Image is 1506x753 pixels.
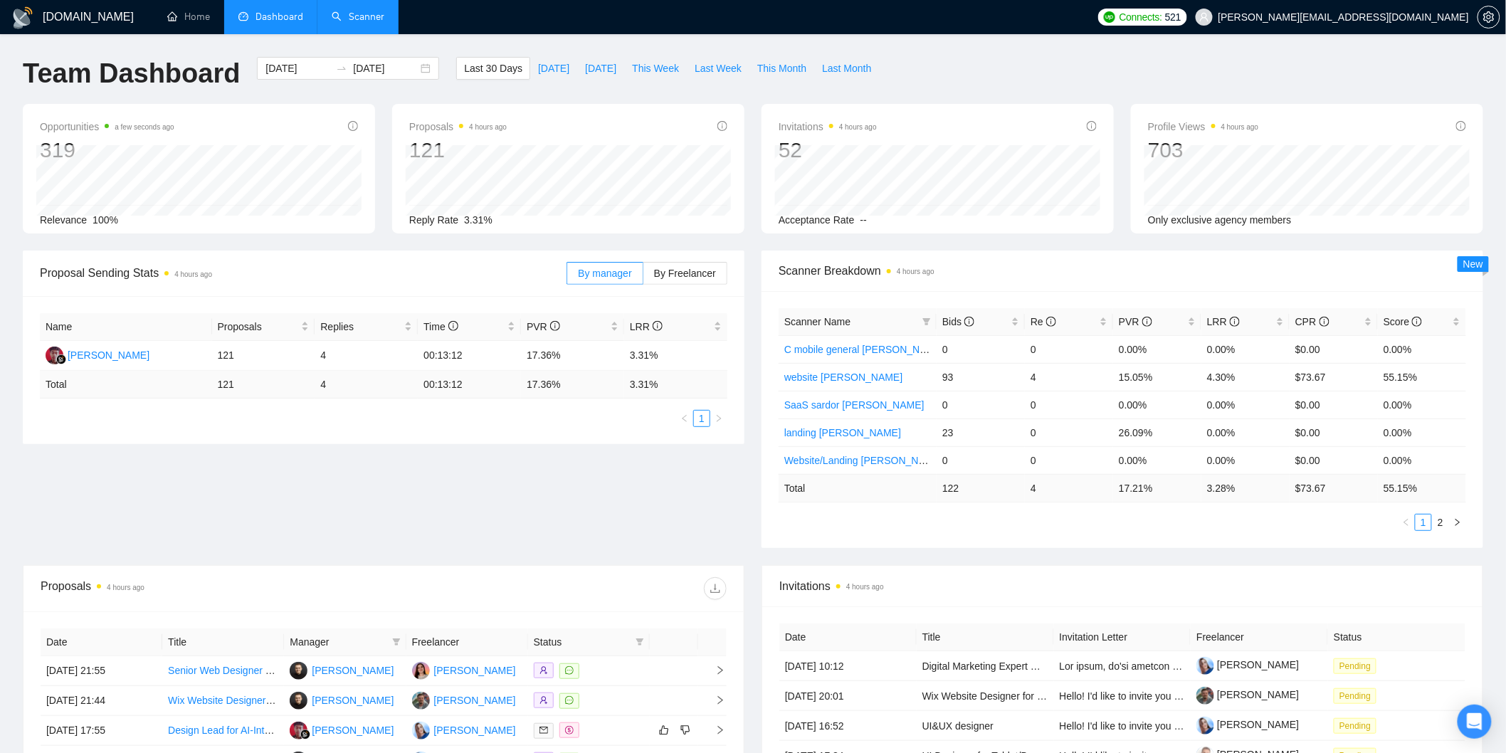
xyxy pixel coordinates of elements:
a: Senior Web Designer (Figma → WordPress) — Cannabis E‑Commerce (2 Sites, 2 Styles) [168,665,564,676]
span: filter [389,631,404,653]
span: 100% [93,214,118,226]
td: [DATE] 16:52 [779,711,917,741]
span: mail [539,726,548,734]
div: [PERSON_NAME] [312,693,394,708]
button: [DATE] [530,57,577,80]
th: Invitation Letter [1054,623,1191,651]
td: $0.00 [1290,391,1378,418]
td: 0.00% [1201,391,1290,418]
th: Date [41,628,162,656]
time: a few seconds ago [115,123,174,131]
div: [PERSON_NAME] [434,693,516,708]
td: 3.28 % [1201,474,1290,502]
span: [DATE] [585,60,616,76]
span: Only exclusive agency members [1148,214,1292,226]
a: LB[PERSON_NAME] [412,664,516,675]
img: c1pasLcs6up72UJOHhFeCglUZWpG2OgU-c_dEtSpJBu59a_gE8UMeDkaHhTjeBPJdQ [1196,717,1214,734]
span: -- [860,214,867,226]
button: This Month [749,57,814,80]
td: 15.05% [1113,363,1201,391]
th: Title [162,628,284,656]
span: Relevance [40,214,87,226]
td: 3.31% [624,341,727,371]
button: like [655,722,673,739]
span: right [704,665,725,675]
span: Pending [1334,658,1376,674]
time: 4 hours ago [469,123,507,131]
td: 0 [1025,335,1113,363]
span: PVR [1119,316,1152,327]
span: info-circle [717,121,727,131]
span: Scanner Name [784,316,851,327]
span: Last 30 Days [464,60,522,76]
span: filter [392,638,401,646]
time: 4 hours ago [897,268,934,275]
td: 0.00% [1201,335,1290,363]
span: filter [922,317,931,326]
a: AR[PERSON_NAME] [412,724,516,735]
li: 2 [1432,514,1449,531]
span: info-circle [1230,317,1240,327]
span: Connects: [1120,9,1162,25]
td: 0 [937,391,1025,418]
button: This Week [624,57,687,80]
button: Last 30 Days [456,57,530,80]
span: PVR [527,321,560,332]
button: [DATE] [577,57,624,80]
a: 1 [694,411,710,426]
span: info-circle [550,321,560,331]
span: Opportunities [40,118,174,135]
a: C mobile general [PERSON_NAME] [784,344,944,355]
td: $0.00 [1290,418,1378,446]
span: to [336,63,347,74]
span: 3.31% [464,214,493,226]
span: user [1199,12,1209,22]
td: $0.00 [1290,335,1378,363]
time: 4 hours ago [107,584,144,591]
img: AP [290,692,307,710]
td: Total [779,474,937,502]
img: gigradar-bm.png [300,730,310,739]
span: Pending [1334,718,1376,734]
a: Wix Website Designer for Holiday Festival [922,690,1107,702]
span: LRR [1207,316,1240,327]
td: $73.67 [1290,363,1378,391]
td: 17.36 % [521,371,624,399]
td: 0.00% [1378,418,1466,446]
td: Senior Web Designer (Figma → WordPress) — Cannabis E‑Commerce (2 Sites, 2 Styles) [162,656,284,686]
a: Design Lead for AI-Integrated Educational Platform [168,725,393,736]
span: Manager [290,634,386,650]
span: New [1463,258,1483,270]
td: 4 [1025,363,1113,391]
button: left [1398,514,1415,531]
td: [DATE] 17:55 [41,716,162,746]
td: 4 [315,371,418,399]
th: Date [779,623,917,651]
li: 1 [693,410,710,427]
li: Next Page [710,410,727,427]
button: Last Week [687,57,749,80]
input: Start date [265,60,330,76]
span: right [715,414,723,423]
button: right [1449,514,1466,531]
li: Next Page [1449,514,1466,531]
a: 2 [1433,515,1448,530]
span: Status [534,634,630,650]
td: 0 [1025,418,1113,446]
th: Name [40,313,212,341]
td: 26.09% [1113,418,1201,446]
button: download [704,577,727,600]
div: Proposals [41,577,384,600]
img: c1pasLcs6up72UJOHhFeCglUZWpG2OgU-c_dEtSpJBu59a_gE8UMeDkaHhTjeBPJdQ [1196,657,1214,675]
span: info-circle [1087,121,1097,131]
div: 52 [779,137,877,164]
th: Manager [284,628,406,656]
span: Dashboard [256,11,303,23]
td: Total [40,371,212,399]
span: Profile Views [1148,118,1259,135]
span: download [705,583,726,594]
span: Invitations [779,118,877,135]
span: Last Week [695,60,742,76]
span: setting [1478,11,1500,23]
td: 0 [937,335,1025,363]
